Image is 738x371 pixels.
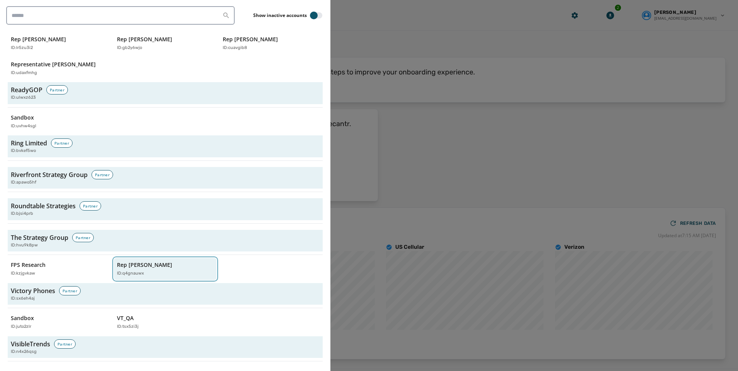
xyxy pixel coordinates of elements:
button: VT_QAID:tsx5zi3j [114,311,217,333]
span: ID: bvkef5wo [11,148,36,154]
div: Partner [80,201,101,211]
p: Rep [PERSON_NAME] [223,35,278,43]
button: Riverfront Strategy GroupPartnerID:apawo5hf [8,167,323,189]
p: ID: uvhw4sgl [11,123,36,130]
p: ID: cuavgib8 [223,45,247,51]
button: SandboxID:juto2zlr [8,311,111,333]
button: Rep [PERSON_NAME]ID:q4gnauwx [114,258,217,280]
p: ID: lr5zu3i2 [11,45,33,51]
p: ID: udaxfmhg [11,70,37,76]
div: Partner [54,339,76,349]
div: Partner [46,85,68,94]
p: Representative [PERSON_NAME] [11,61,96,68]
p: Sandbox [11,114,34,121]
button: Roundtable StrategiesPartnerID:bjsi4prb [8,198,323,220]
h3: VisibleTrends [11,339,50,349]
div: Partner [91,170,113,179]
h3: ReadyGOP [11,85,42,94]
h3: The Strategy Group [11,233,68,242]
button: Rep [PERSON_NAME]ID:cuavgib8 [220,32,323,54]
h3: Roundtable Strategies [11,201,76,211]
span: ID: bjsi4prb [11,211,33,217]
p: Sandbox [11,314,34,322]
p: Rep [PERSON_NAME] [11,35,66,43]
button: The Strategy GroupPartnerID:hvu9k8pw [8,230,323,252]
span: ID: apawo5hf [11,179,36,186]
h3: Victory Phones [11,286,55,295]
span: ID: ulwxz623 [11,94,36,101]
button: SandboxID:uvhw4sgl [8,111,111,133]
button: VisibleTrendsPartnerID:n4x26qsg [8,336,323,358]
p: ID: q4gnauwx [117,270,144,277]
div: Partner [59,286,81,295]
div: Partner [72,233,94,242]
h3: Ring Limited [11,138,47,148]
button: ReadyGOPPartnerID:ulwxz623 [8,82,323,104]
button: Rep [PERSON_NAME]ID:gb2y6wjo [114,32,217,54]
p: FPS Research [11,261,46,269]
p: ID: kzjgvkaw [11,270,35,277]
p: Rep [PERSON_NAME] [117,35,172,43]
p: Rep [PERSON_NAME] [117,261,172,269]
div: Partner [51,138,73,148]
p: ID: gb2y6wjo [117,45,142,51]
span: ID: n4x26qsg [11,349,37,355]
p: VT_QA [117,314,134,322]
button: Rep [PERSON_NAME]ID:lr5zu3i2 [8,32,111,54]
p: ID: tsx5zi3j [117,324,139,330]
label: Show inactive accounts [253,12,307,19]
button: FPS ResearchID:kzjgvkaw [8,258,111,280]
button: Representative [PERSON_NAME]ID:udaxfmhg [8,57,111,79]
span: ID: sx6eh4aj [11,295,35,302]
span: ID: hvu9k8pw [11,242,38,249]
button: Ring LimitedPartnerID:bvkef5wo [8,135,323,157]
p: ID: juto2zlr [11,324,31,330]
h3: Riverfront Strategy Group [11,170,88,179]
button: Victory PhonesPartnerID:sx6eh4aj [8,283,323,305]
